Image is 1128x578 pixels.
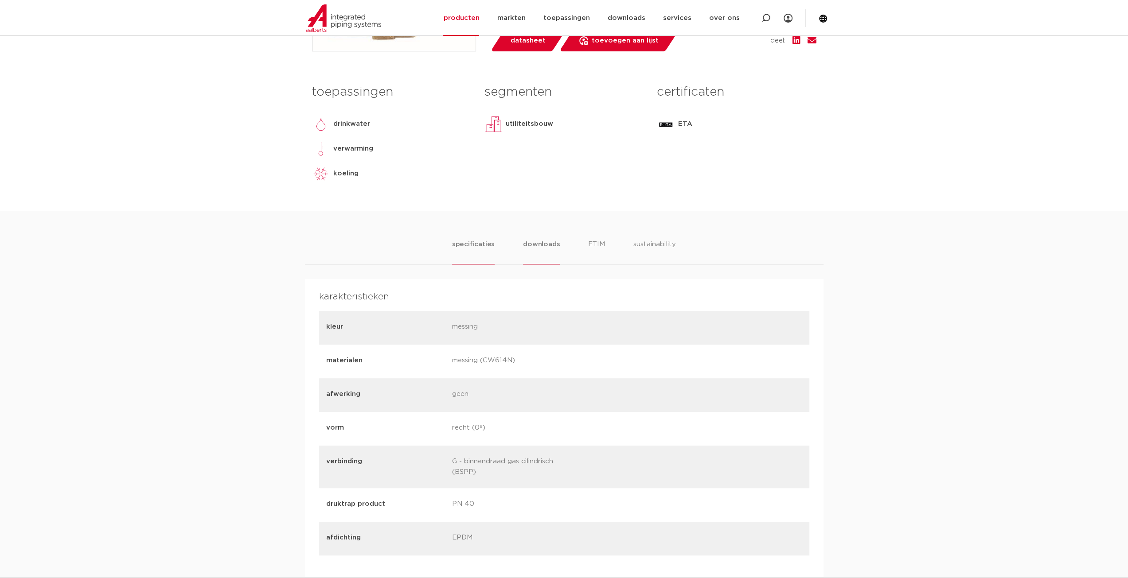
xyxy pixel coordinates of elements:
[333,144,373,154] p: verwarming
[312,83,471,101] h3: toepassingen
[333,119,370,129] p: drinkwater
[326,532,445,543] p: afdichting
[484,115,502,133] img: utiliteitsbouw
[452,322,571,334] p: messing
[326,322,445,332] p: kleur
[326,355,445,366] p: materialen
[319,290,809,304] h4: karakteristieken
[511,34,546,48] span: datasheet
[326,499,445,509] p: druktrap product
[333,168,359,179] p: koeling
[452,499,571,511] p: PN 40
[592,34,659,48] span: toevoegen aan lijst
[326,389,445,400] p: afwerking
[770,35,785,46] span: deel:
[657,115,675,133] img: ETA
[452,456,571,477] p: G - binnendraad gas cilindrisch (BSPP)
[326,456,445,476] p: verbinding
[312,140,330,158] img: verwarming
[452,532,571,545] p: EPDM
[312,115,330,133] img: drinkwater
[523,239,560,264] li: downloads
[452,239,495,264] li: specificaties
[452,423,571,435] p: recht (0º)
[678,119,692,129] p: ETA
[452,355,571,368] p: messing (CW614N)
[657,83,816,101] h3: certificaten
[506,119,553,129] p: utiliteitsbouw
[326,423,445,433] p: vorm
[452,389,571,401] p: geen
[312,165,330,182] img: koeling
[633,239,676,264] li: sustainability
[588,239,605,264] li: ETIM
[484,83,644,101] h3: segmenten
[490,30,566,51] a: datasheet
